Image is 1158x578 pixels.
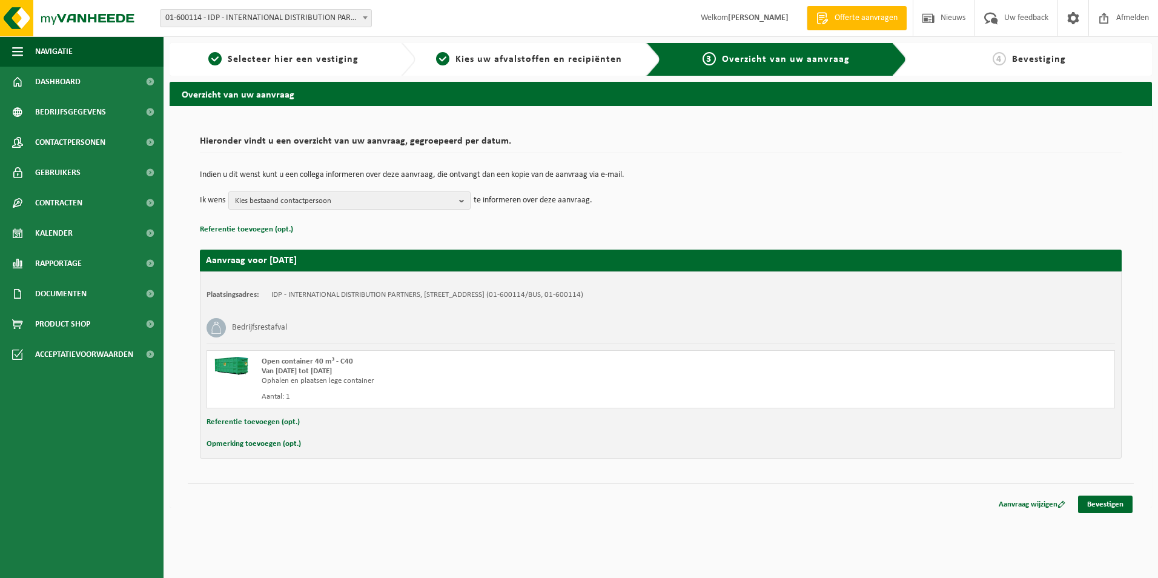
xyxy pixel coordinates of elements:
[422,52,637,67] a: 2Kies uw afvalstoffen en recipiënten
[232,318,287,337] h3: Bedrijfsrestafval
[807,6,907,30] a: Offerte aanvragen
[262,367,332,375] strong: Van [DATE] tot [DATE]
[170,82,1152,105] h2: Overzicht van uw aanvraag
[455,55,622,64] span: Kies uw afvalstoffen en recipiënten
[990,496,1074,513] a: Aanvraag wijzigen
[200,171,1122,179] p: Indien u dit wenst kunt u een collega informeren over deze aanvraag, die ontvangt dan een kopie v...
[228,55,359,64] span: Selecteer hier een vestiging
[208,52,222,65] span: 1
[35,188,82,218] span: Contracten
[176,52,391,67] a: 1Selecteer hier een vestiging
[35,158,81,188] span: Gebruikers
[200,191,225,210] p: Ik wens
[35,67,81,97] span: Dashboard
[35,279,87,309] span: Documenten
[728,13,789,22] strong: [PERSON_NAME]
[1078,496,1133,513] a: Bevestigen
[35,218,73,248] span: Kalender
[35,97,106,127] span: Bedrijfsgegevens
[160,9,372,27] span: 01-600114 - IDP - INTERNATIONAL DISTRIBUTION PARTNERS - MERKSEM
[200,222,293,238] button: Referentie toevoegen (opt.)
[436,52,449,65] span: 2
[832,12,901,24] span: Offerte aanvragen
[160,10,371,27] span: 01-600114 - IDP - INTERNATIONAL DISTRIBUTION PARTNERS - MERKSEM
[213,357,250,375] img: HK-XC-40-GN-00.png
[271,290,583,300] td: IDP - INTERNATIONAL DISTRIBUTION PARTNERS, [STREET_ADDRESS] (01-600114/BUS, 01-600114)
[35,248,82,279] span: Rapportage
[262,357,353,365] span: Open container 40 m³ - C40
[35,127,105,158] span: Contactpersonen
[1012,55,1066,64] span: Bevestiging
[207,414,300,430] button: Referentie toevoegen (opt.)
[993,52,1006,65] span: 4
[703,52,716,65] span: 3
[206,256,297,265] strong: Aanvraag voor [DATE]
[35,309,90,339] span: Product Shop
[474,191,592,210] p: te informeren over deze aanvraag.
[35,36,73,67] span: Navigatie
[722,55,850,64] span: Overzicht van uw aanvraag
[262,376,709,386] div: Ophalen en plaatsen lege container
[35,339,133,370] span: Acceptatievoorwaarden
[207,436,301,452] button: Opmerking toevoegen (opt.)
[200,136,1122,153] h2: Hieronder vindt u een overzicht van uw aanvraag, gegroepeerd per datum.
[6,551,202,578] iframe: chat widget
[235,192,454,210] span: Kies bestaand contactpersoon
[207,291,259,299] strong: Plaatsingsadres:
[262,392,709,402] div: Aantal: 1
[228,191,471,210] button: Kies bestaand contactpersoon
